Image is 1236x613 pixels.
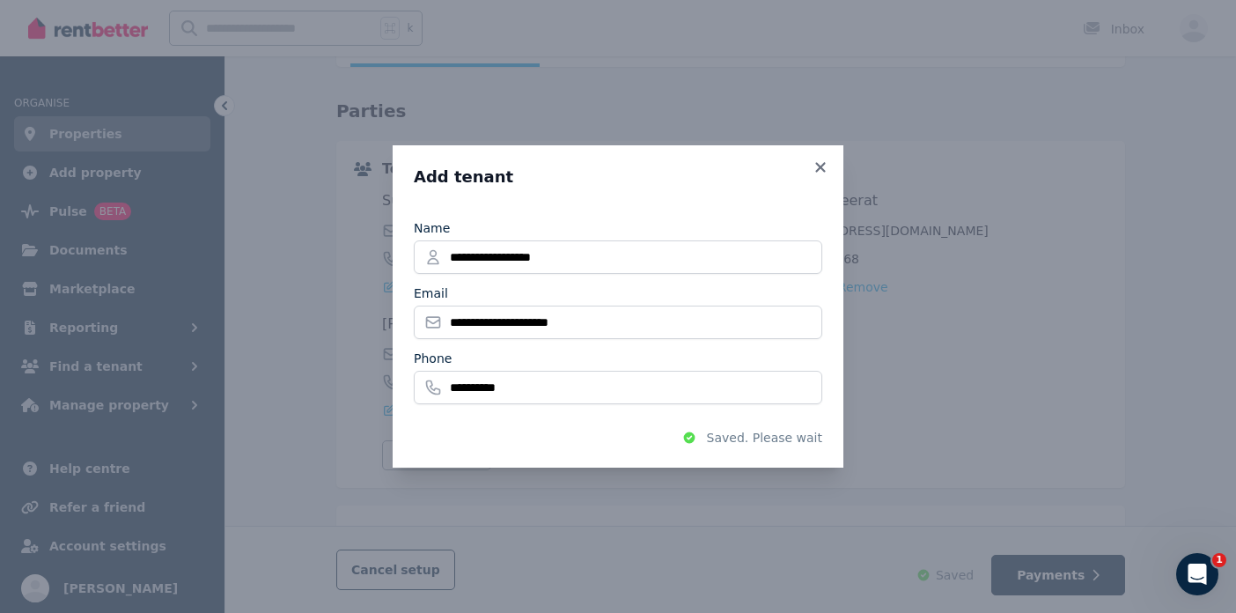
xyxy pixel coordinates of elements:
label: Email [414,284,448,302]
h3: Add tenant [414,166,822,188]
iframe: Intercom live chat [1176,553,1218,595]
span: Saved. Please wait [707,429,822,447]
label: Phone [414,350,452,367]
label: Name [414,219,450,237]
span: 1 [1212,553,1226,567]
